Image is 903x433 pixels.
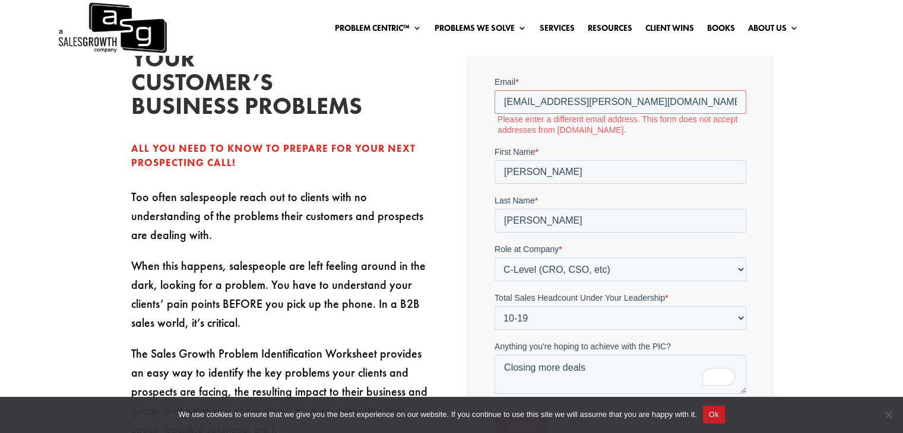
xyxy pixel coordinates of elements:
[435,24,527,37] a: Problems We Solve
[588,24,632,37] a: Resources
[131,142,434,170] div: All you need to know to prepare for your next prospecting call!
[131,256,434,344] p: When this happens, salespeople are left feeling around in the dark, looking for a problem. You ha...
[645,24,694,37] a: Client Wins
[131,187,434,256] p: Too often salespeople reach out to clients with no understanding of the problems their customers ...
[540,24,575,37] a: Services
[707,24,735,37] a: Books
[335,24,422,37] a: Problem Centric™
[703,406,725,424] button: Ok
[882,409,894,421] span: No
[178,409,696,421] span: We use cookies to ensure that we give you the best experience on our website. If you continue to ...
[131,23,309,124] h2: Diagnose your customer’s business problems
[748,24,799,37] a: About Us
